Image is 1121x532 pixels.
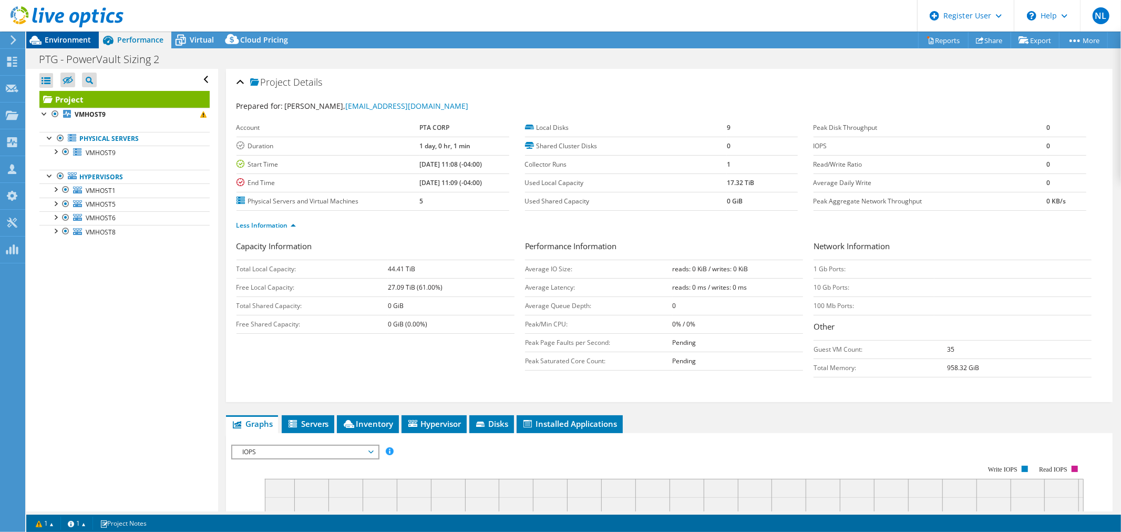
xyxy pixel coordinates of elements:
[419,197,423,206] b: 5
[1046,160,1050,169] b: 0
[39,146,210,159] a: VMHOST9
[814,178,1046,188] label: Average Daily Write
[673,283,747,292] b: reads: 0 ms / writes: 0 ms
[419,141,470,150] b: 1 day, 0 hr, 1 min
[86,213,116,222] span: VMHOST6
[236,196,419,207] label: Physical Servers and Virtual Machines
[39,91,210,108] a: Project
[285,101,469,111] span: [PERSON_NAME],
[236,221,296,230] a: Less Information
[727,197,743,206] b: 0 GiB
[346,101,469,111] a: [EMAIL_ADDRESS][DOMAIN_NAME]
[814,159,1046,170] label: Read/Write Ratio
[525,278,673,296] td: Average Latency:
[525,333,673,352] td: Peak Page Faults per Second:
[673,356,696,365] b: Pending
[419,178,482,187] b: [DATE] 11:09 (-04:00)
[238,446,373,458] span: IOPS
[250,77,291,88] span: Project
[39,198,210,211] a: VMHOST5
[39,211,210,225] a: VMHOST6
[814,260,934,278] td: 1 Gb Ports:
[287,418,329,429] span: Servers
[236,260,388,278] td: Total Local Capacity:
[39,132,210,146] a: Physical Servers
[86,200,116,209] span: VMHOST5
[814,240,1092,254] h3: Network Information
[988,466,1017,473] text: Write IOPS
[86,228,116,237] span: VMHOST8
[814,340,948,359] td: Guest VM Count:
[522,418,618,429] span: Installed Applications
[236,178,419,188] label: End Time
[39,108,210,121] a: VMHOST9
[814,196,1046,207] label: Peak Aggregate Network Throughput
[190,35,214,45] span: Virtual
[240,35,288,45] span: Cloud Pricing
[388,283,443,292] b: 27.09 TiB (61.00%)
[525,260,673,278] td: Average IO Size:
[388,301,404,310] b: 0 GiB
[388,264,415,273] b: 44.41 TiB
[236,315,388,333] td: Free Shared Capacity:
[45,35,91,45] span: Environment
[1046,197,1066,206] b: 0 KB/s
[727,141,731,150] b: 0
[294,76,323,88] span: Details
[475,418,509,429] span: Disks
[525,159,727,170] label: Collector Runs
[231,418,273,429] span: Graphs
[92,517,154,530] a: Project Notes
[419,160,482,169] b: [DATE] 11:08 (-04:00)
[814,359,948,377] td: Total Memory:
[814,296,934,315] td: 100 Mb Ports:
[948,345,955,354] b: 35
[948,363,980,372] b: 958.32 GiB
[1027,11,1036,21] svg: \n
[525,122,727,133] label: Local Disks
[39,170,210,183] a: Hypervisors
[419,123,449,132] b: PTA CORP
[407,418,461,429] span: Hypervisor
[1046,178,1050,187] b: 0
[814,321,1092,335] h3: Other
[236,159,419,170] label: Start Time
[34,54,176,65] h1: PTG - PowerVault Sizing 2
[968,32,1011,48] a: Share
[75,110,106,119] b: VMHOST9
[86,148,116,157] span: VMHOST9
[525,296,673,315] td: Average Queue Depth:
[814,278,934,296] td: 10 Gb Ports:
[60,517,93,530] a: 1
[28,517,61,530] a: 1
[918,32,969,48] a: Reports
[342,418,394,429] span: Inventory
[727,160,731,169] b: 1
[1011,32,1060,48] a: Export
[525,315,673,333] td: Peak/Min CPU:
[236,122,419,133] label: Account
[525,352,673,370] td: Peak Saturated Core Count:
[236,141,419,151] label: Duration
[117,35,163,45] span: Performance
[236,240,515,254] h3: Capacity Information
[39,225,210,239] a: VMHOST8
[236,296,388,315] td: Total Shared Capacity:
[525,178,727,188] label: Used Local Capacity
[236,278,388,296] td: Free Local Capacity:
[673,338,696,347] b: Pending
[1046,141,1050,150] b: 0
[727,178,754,187] b: 17.32 TiB
[1093,7,1109,24] span: NL
[525,141,727,151] label: Shared Cluster Disks
[1046,123,1050,132] b: 0
[673,301,676,310] b: 0
[1059,32,1108,48] a: More
[525,240,803,254] h3: Performance Information
[727,123,731,132] b: 9
[86,186,116,195] span: VMHOST1
[236,101,283,111] label: Prepared for:
[814,122,1046,133] label: Peak Disk Throughput
[673,264,748,273] b: reads: 0 KiB / writes: 0 KiB
[388,320,427,329] b: 0 GiB (0.00%)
